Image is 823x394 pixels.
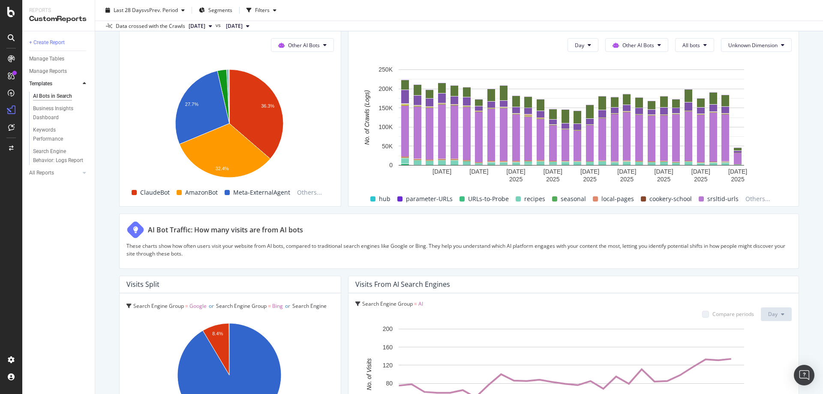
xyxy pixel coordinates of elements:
[691,168,710,174] text: [DATE]
[33,147,89,165] a: Search Engine Behavior: Logs Report
[378,66,393,73] text: 250K
[29,14,88,24] div: CustomReports
[348,14,799,207] div: Crawl Volume from Other AI Bots by pagetype Level 1DayOther AI BotsAll botsUnknown DimensionA cha...
[386,380,393,387] text: 80
[126,65,332,185] svg: A chart.
[406,194,453,204] span: parameter-URLs
[29,168,54,177] div: All Reports
[185,187,218,198] span: AmazonBot
[33,126,81,144] div: Keywords Performance
[731,175,745,182] text: 2025
[285,302,290,310] span: or
[378,85,393,92] text: 200K
[195,3,236,17] button: Segments
[209,302,214,310] span: or
[721,38,792,52] button: Unknown Dimension
[507,168,526,174] text: [DATE]
[185,302,188,310] span: =
[29,7,88,14] div: Reports
[355,280,450,289] div: Visits from AI Search Engines
[794,365,814,385] div: Open Intercom Messenger
[712,310,754,318] div: Compare periods
[694,175,707,182] text: 2025
[119,14,341,207] div: Crawl Volume by Other AI BotsOther AI BotsA chart.ClaudeBotAmazonBotMeta-ExternalAgentOthers...
[583,175,597,182] text: 2025
[208,6,232,14] span: Segments
[261,103,274,108] text: 36.3%
[29,54,89,63] a: Manage Tables
[568,38,598,52] button: Day
[378,123,393,130] text: 100K
[728,42,778,49] span: Unknown Dimension
[768,310,778,318] span: Day
[33,104,82,122] div: Business Insights Dashboard
[216,302,267,310] span: Search Engine Group
[382,142,393,149] text: 50K
[649,194,692,204] span: cookery-school
[707,194,739,204] span: srsltid-urls
[29,168,80,177] a: All Reports
[622,42,654,49] span: Other AI Bots
[29,79,52,88] div: Templates
[379,194,390,204] span: hub
[33,126,89,144] a: Keywords Performance
[362,300,413,307] span: Search Engine Group
[144,6,178,14] span: vs Prev. Period
[255,6,270,14] div: Filters
[433,168,451,174] text: [DATE]
[143,314,146,322] span: =
[29,38,89,47] a: + Create Report
[272,302,283,310] span: Bing
[33,92,89,101] a: AI Bots in Search
[468,194,509,204] span: URLs-to-Probe
[147,314,152,322] span: AI
[418,300,423,307] span: AI
[617,168,636,174] text: [DATE]
[185,21,216,31] button: [DATE]
[366,358,372,390] text: No. of Visits
[561,194,586,204] span: seasonal
[29,67,89,76] a: Manage Reports
[580,168,599,174] text: [DATE]
[140,187,170,198] span: ClaudeBot
[383,343,393,350] text: 160
[212,331,223,336] text: 8.4%
[469,168,488,174] text: [DATE]
[657,175,670,182] text: 2025
[29,38,65,47] div: + Create Report
[575,42,584,49] span: Day
[728,168,747,174] text: [DATE]
[222,21,253,31] button: [DATE]
[126,280,159,289] div: Visits Split
[288,42,320,49] span: Other AI Bots
[226,22,243,30] span: 2025 Aug. 30th
[29,79,80,88] a: Templates
[29,67,67,76] div: Manage Reports
[126,242,792,257] p: These charts show how often users visit your website from AI bots, compared to traditional search...
[675,38,714,52] button: All bots
[233,187,290,198] span: Meta-ExternalAgent
[355,65,787,185] div: A chart.
[605,38,668,52] button: Other AI Bots
[742,194,774,204] span: Others...
[524,194,545,204] span: recipes
[761,307,792,321] button: Day
[243,3,280,17] button: Filters
[189,302,207,310] span: Google
[148,225,303,235] div: AI Bot Traffic: How many visits are from AI bots
[102,3,188,17] button: Last 28 DaysvsPrev. Period
[378,104,393,111] text: 150K
[33,147,84,165] div: Search Engine Behavior: Logs Report
[620,175,634,182] text: 2025
[189,22,205,30] span: 2025 Sep. 27th
[33,92,72,101] div: AI Bots in Search
[363,90,370,145] text: No. of Crawls (Logs)
[655,168,673,174] text: [DATE]
[216,165,229,171] text: 32.4%
[544,168,562,174] text: [DATE]
[546,175,559,182] text: 2025
[185,101,198,106] text: 27.7%
[271,38,334,52] button: Other AI Bots
[216,21,222,29] span: vs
